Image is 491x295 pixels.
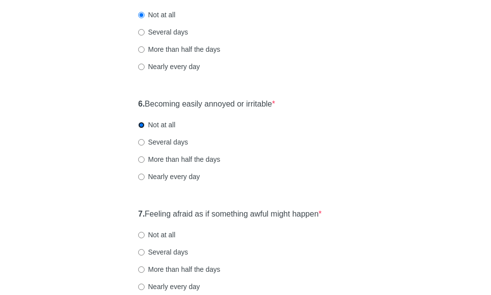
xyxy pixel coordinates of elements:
[138,249,145,256] input: Several days
[138,29,145,36] input: Several days
[138,12,145,18] input: Not at all
[138,284,145,290] input: Nearly every day
[138,99,275,110] label: Becoming easily annoyed or irritable
[138,64,145,70] input: Nearly every day
[138,122,145,128] input: Not at all
[138,100,145,108] strong: 6.
[138,139,145,146] input: Several days
[138,230,175,240] label: Not at all
[138,46,145,53] input: More than half the days
[138,137,188,147] label: Several days
[138,44,220,54] label: More than half the days
[138,232,145,238] input: Not at all
[138,266,145,273] input: More than half the days
[138,209,322,220] label: Feeling afraid as if something awful might happen
[138,282,200,292] label: Nearly every day
[138,156,145,163] input: More than half the days
[138,174,145,180] input: Nearly every day
[138,62,200,72] label: Nearly every day
[138,154,220,164] label: More than half the days
[138,10,175,20] label: Not at all
[138,120,175,130] label: Not at all
[138,247,188,257] label: Several days
[138,264,220,274] label: More than half the days
[138,172,200,182] label: Nearly every day
[138,27,188,37] label: Several days
[138,210,145,218] strong: 7.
